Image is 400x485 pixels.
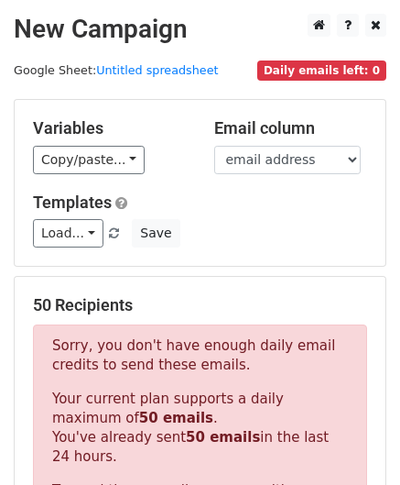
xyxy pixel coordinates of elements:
h5: 50 Recipients [33,295,367,315]
h2: New Campaign [14,14,386,45]
a: Copy/paste... [33,146,145,174]
h5: Email column [214,118,368,138]
small: Google Sheet: [14,63,219,77]
a: Load... [33,219,103,248]
strong: 50 emails [186,429,260,446]
a: Daily emails left: 0 [257,63,386,77]
p: Sorry, you don't have enough daily email credits to send these emails. [52,336,348,375]
a: Untitled spreadsheet [96,63,218,77]
a: Templates [33,193,112,212]
button: Save [132,219,179,248]
p: Your current plan supports a daily maximum of . You've already sent in the last 24 hours. [52,390,348,467]
strong: 50 emails [139,410,213,426]
span: Daily emails left: 0 [257,61,386,81]
h5: Variables [33,118,187,138]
